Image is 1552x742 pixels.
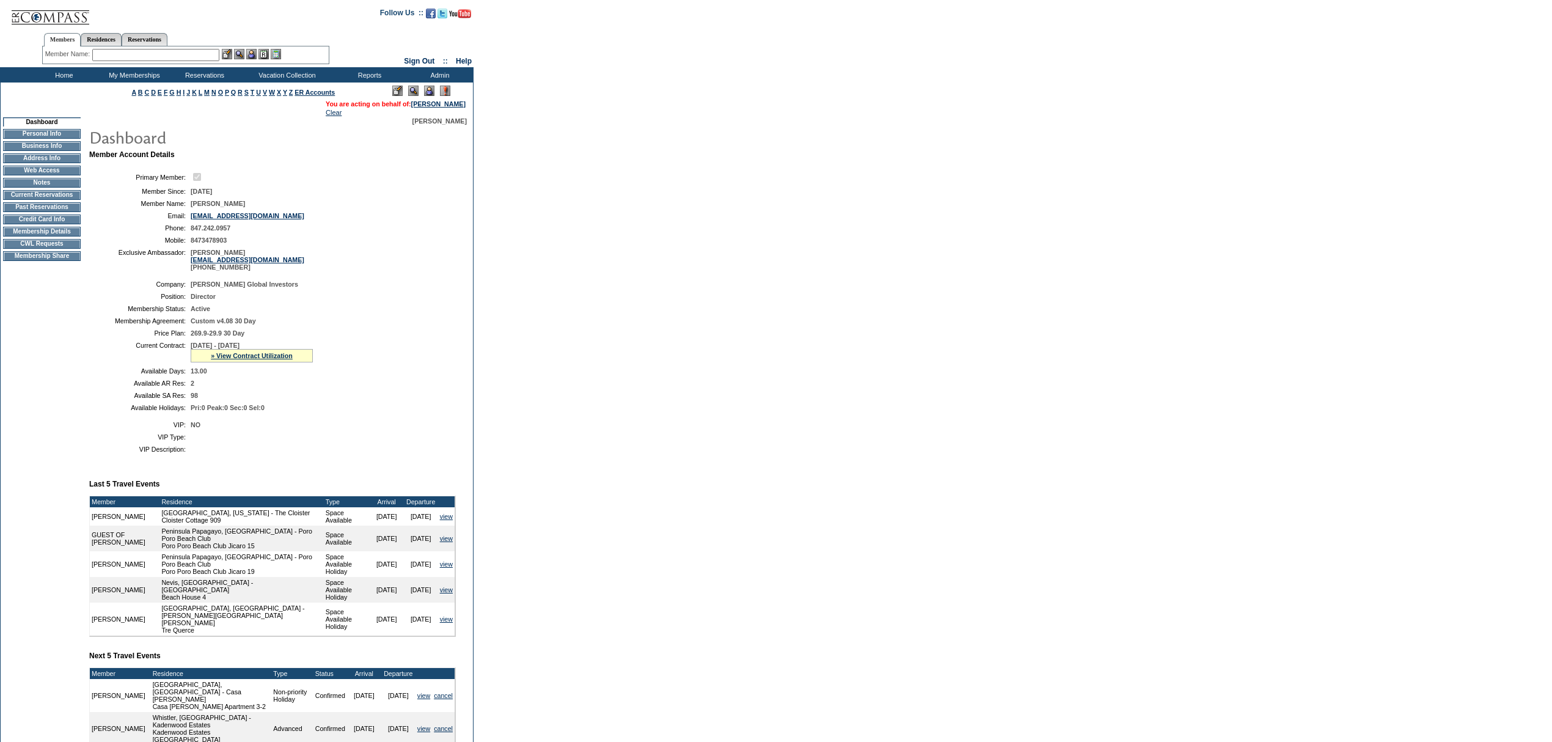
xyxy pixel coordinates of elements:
[144,89,149,96] a: C
[456,57,472,65] a: Help
[370,507,404,526] td: [DATE]
[3,239,81,249] td: CWL Requests
[347,668,381,679] td: Arrival
[271,49,281,59] img: b_calculator.gif
[151,89,156,96] a: D
[3,153,81,163] td: Address Info
[347,679,381,712] td: [DATE]
[191,293,216,300] span: Director
[263,89,267,96] a: V
[94,433,186,441] td: VIP Type:
[151,679,272,712] td: [GEOGRAPHIC_DATA], [GEOGRAPHIC_DATA] - Casa [PERSON_NAME] Casa [PERSON_NAME] Apartment 3-2
[211,352,293,359] a: » View Contract Utilization
[417,725,430,732] a: view
[159,526,323,551] td: Peninsula Papagayo, [GEOGRAPHIC_DATA] - Poro Poro Beach Club Poro Poro Beach Club Jicaro 15
[191,380,194,387] span: 2
[392,86,403,96] img: Edit Mode
[3,129,81,139] td: Personal Info
[258,49,269,59] img: Reservations
[269,89,275,96] a: W
[424,86,434,96] img: Impersonate
[94,188,186,195] td: Member Since:
[94,171,186,183] td: Primary Member:
[326,109,342,116] a: Clear
[449,12,471,20] a: Subscribe to our YouTube Channel
[81,33,122,46] a: Residences
[191,342,240,349] span: [DATE] - [DATE]
[44,33,81,46] a: Members
[159,496,323,507] td: Residence
[3,190,81,200] td: Current Reservations
[271,668,313,679] td: Type
[158,89,162,96] a: E
[417,692,430,699] a: view
[27,67,98,83] td: Home
[89,125,333,149] img: pgTtlDashboard.gif
[440,615,453,623] a: view
[370,496,404,507] td: Arrival
[122,33,167,46] a: Reservations
[3,117,81,127] td: Dashboard
[3,251,81,261] td: Membership Share
[90,526,159,551] td: GUEST OF [PERSON_NAME]
[177,89,181,96] a: H
[90,603,159,636] td: [PERSON_NAME]
[94,404,186,411] td: Available Holidays:
[192,89,197,96] a: K
[440,86,450,96] img: Log Concern/Member Elevation
[168,67,238,83] td: Reservations
[443,57,448,65] span: ::
[313,668,347,679] td: Status
[3,141,81,151] td: Business Info
[211,89,216,96] a: N
[3,215,81,224] td: Credit Card Info
[324,551,370,577] td: Space Available Holiday
[295,89,335,96] a: ER Accounts
[3,166,81,175] td: Web Access
[191,212,304,219] a: [EMAIL_ADDRESS][DOMAIN_NAME]
[324,496,370,507] td: Type
[404,603,438,636] td: [DATE]
[164,89,168,96] a: F
[132,89,136,96] a: A
[256,89,261,96] a: U
[94,392,186,399] td: Available SA Res:
[94,224,186,232] td: Phone:
[370,526,404,551] td: [DATE]
[404,507,438,526] td: [DATE]
[191,200,245,207] span: [PERSON_NAME]
[324,577,370,603] td: Space Available Holiday
[403,67,474,83] td: Admin
[191,249,304,271] span: [PERSON_NAME] [PHONE_NUMBER]
[191,305,210,312] span: Active
[159,603,323,636] td: [GEOGRAPHIC_DATA], [GEOGRAPHIC_DATA] - [PERSON_NAME][GEOGRAPHIC_DATA][PERSON_NAME] Tre Querce
[434,725,453,732] a: cancel
[404,551,438,577] td: [DATE]
[381,668,415,679] td: Departure
[225,89,229,96] a: P
[159,507,323,526] td: [GEOGRAPHIC_DATA], [US_STATE] - The Cloister Cloister Cottage 909
[199,89,202,96] a: L
[370,577,404,603] td: [DATE]
[404,496,438,507] td: Departure
[94,421,186,428] td: VIP:
[90,577,159,603] td: [PERSON_NAME]
[271,679,313,712] td: Non-priority Holiday
[440,513,453,520] a: view
[94,200,186,207] td: Member Name:
[191,224,230,232] span: 847.242.0957
[191,188,212,195] span: [DATE]
[370,551,404,577] td: [DATE]
[251,89,255,96] a: T
[169,89,174,96] a: G
[324,603,370,636] td: Space Available Holiday
[159,551,323,577] td: Peninsula Papagayo, [GEOGRAPHIC_DATA] - Poro Poro Beach Club Poro Poro Beach Club Jicaro 19
[380,7,423,22] td: Follow Us ::
[98,67,168,83] td: My Memberships
[324,507,370,526] td: Space Available
[94,446,186,453] td: VIP Description:
[434,692,453,699] a: cancel
[234,49,244,59] img: View
[404,526,438,551] td: [DATE]
[437,9,447,18] img: Follow us on Twitter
